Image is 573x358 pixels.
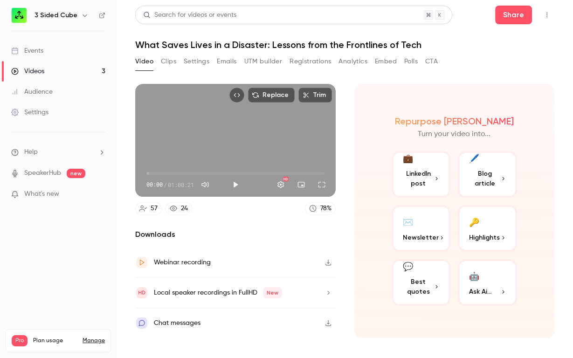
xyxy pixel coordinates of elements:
[11,67,44,76] div: Videos
[196,175,214,194] button: Mute
[403,169,434,188] span: LinkedIn post
[154,257,211,268] div: Webinar recording
[495,6,532,24] button: Share
[154,287,282,298] div: Local speaker recordings in FullHD
[135,202,162,215] a: 57
[24,147,38,157] span: Help
[403,261,413,273] div: 💬
[469,233,500,242] span: Highlights
[338,54,367,69] button: Analytics
[298,88,332,103] button: Trim
[292,175,311,194] button: Turn on miniplayer
[244,54,282,69] button: UTM builder
[248,88,295,103] button: Replace
[24,168,61,178] a: SpeakerHub
[469,152,479,165] div: 🖊️
[425,54,438,69] button: CTA
[283,177,289,181] div: HD
[164,180,167,189] span: /
[403,277,434,296] span: Best quotes
[11,46,43,55] div: Events
[458,151,517,198] button: 🖊️Blog article
[181,204,188,213] div: 24
[418,129,490,140] p: Turn your video into...
[135,229,336,240] h2: Downloads
[12,335,28,346] span: Pro
[469,214,479,229] div: 🔑
[83,337,105,344] a: Manage
[184,54,209,69] button: Settings
[161,54,176,69] button: Clips
[375,54,397,69] button: Embed
[403,233,439,242] span: Newsletter
[146,180,194,189] div: 00:00
[154,317,200,329] div: Chat messages
[168,180,194,189] span: 01:00:21
[11,147,105,157] li: help-dropdown-opener
[11,108,48,117] div: Settings
[166,202,192,215] a: 24
[217,54,236,69] button: Emails
[305,202,336,215] a: 78%
[151,204,158,213] div: 57
[458,259,517,306] button: 🤖Ask Ai...
[135,39,554,50] h1: What Saves Lives in a Disaster: Lessons from the Frontlines of Tech
[395,116,514,127] h2: Repurpose [PERSON_NAME]
[392,151,451,198] button: 💼LinkedIn post
[458,205,517,252] button: 🔑Highlights
[290,54,331,69] button: Registrations
[320,204,331,213] div: 78 %
[469,169,500,188] span: Blog article
[392,205,451,252] button: ✉️Newsletter
[94,190,105,199] iframe: Noticeable Trigger
[403,152,413,165] div: 💼
[33,337,77,344] span: Plan usage
[271,175,290,194] button: Settings
[35,11,77,20] h6: 3 Sided Cube
[143,10,236,20] div: Search for videos or events
[24,189,59,199] span: What's new
[469,287,491,296] span: Ask Ai...
[263,287,282,298] span: New
[229,88,244,103] button: Embed video
[404,54,418,69] button: Polls
[392,259,451,306] button: 💬Best quotes
[539,7,554,22] button: Top Bar Actions
[12,8,27,23] img: 3 Sided Cube
[226,175,245,194] button: Play
[312,175,331,194] button: Full screen
[11,87,53,96] div: Audience
[67,169,85,178] span: new
[135,54,153,69] button: Video
[469,268,479,283] div: 🤖
[146,180,163,189] span: 00:00
[403,214,413,229] div: ✉️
